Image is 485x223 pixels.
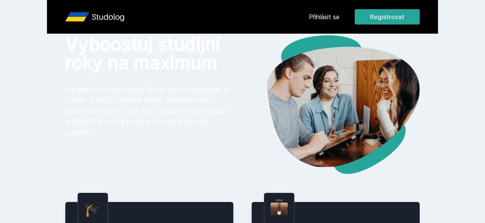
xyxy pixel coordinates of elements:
[242,35,420,174] img: hero.png
[84,199,102,217] img: graduation-cap.png
[65,84,230,138] p: Usnadni si studentský život. Na nic nečekej a vyber si stáž, trainee nebo absolvestkou pozici od ...
[309,12,339,21] a: Přihlásit se
[65,35,230,72] h1: Vyboostuj studijní roky na maximum
[355,9,420,24] button: Registrovat
[270,198,288,217] img: briefcase.png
